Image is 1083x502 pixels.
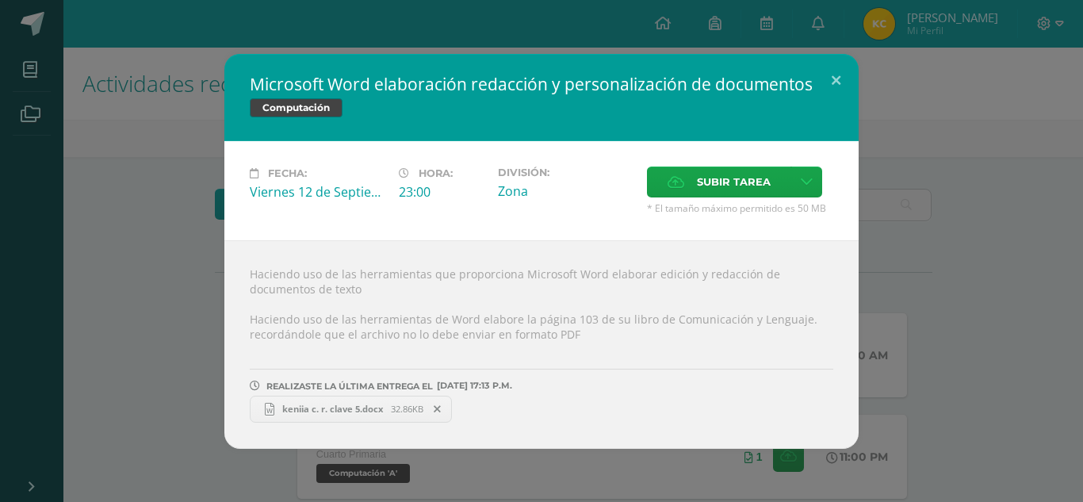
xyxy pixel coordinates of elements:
a: keniia c. r. clave 5.docx 32.86KB [250,396,452,423]
span: REALIZASTE LA ÚLTIMA ENTREGA EL [266,381,433,392]
span: Computación [250,98,343,117]
h2: Microsoft Word elaboración redacción y personalización de documentos [250,73,833,95]
span: Remover entrega [424,400,451,418]
div: 23:00 [399,183,485,201]
span: * El tamaño máximo permitido es 50 MB [647,201,833,215]
button: Close (Esc) [813,54,859,108]
span: [DATE] 17:13 P.M. [433,385,512,386]
span: keniia c. r. clave 5.docx [274,403,391,415]
label: División: [498,167,634,178]
div: Viernes 12 de Septiembre [250,183,386,201]
span: Fecha: [268,167,307,179]
div: Zona [498,182,634,200]
div: Haciendo uso de las herramientas que proporciona Microsoft Word elaborar edición y redacción de d... [224,240,859,449]
span: Subir tarea [697,167,771,197]
span: Hora: [419,167,453,179]
span: 32.86KB [391,403,423,415]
